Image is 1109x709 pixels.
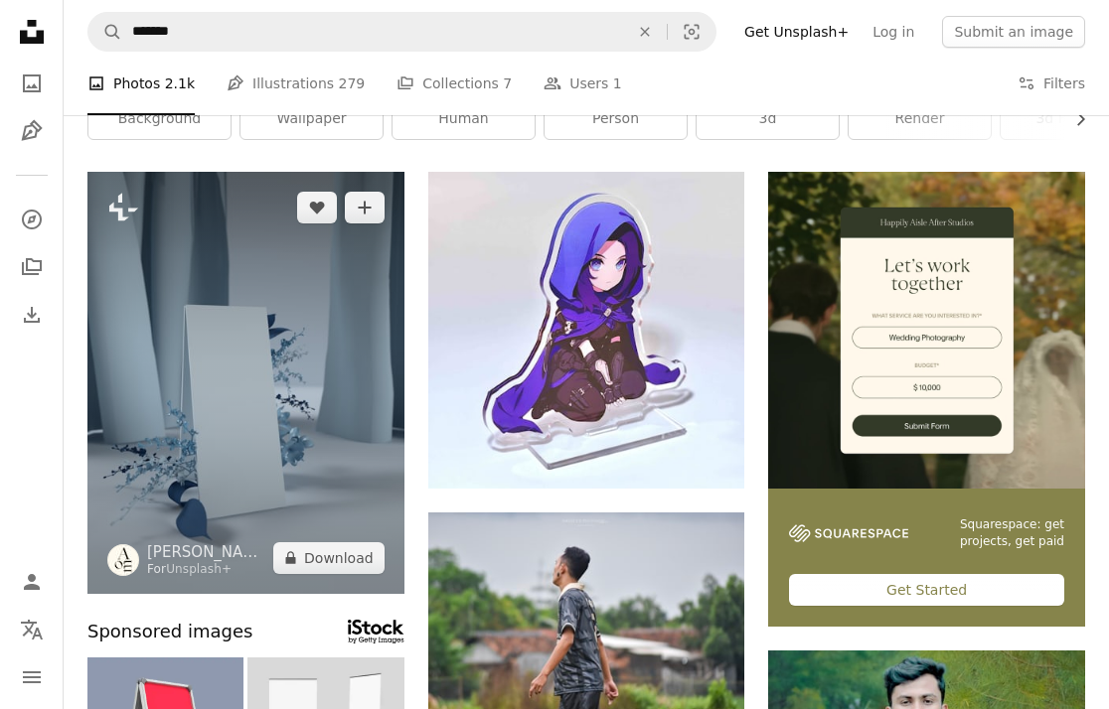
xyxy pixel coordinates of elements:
a: [PERSON_NAME] [147,542,265,562]
a: Young man in soccer jersey looks up at sky [428,609,745,627]
a: human [393,99,535,139]
button: scroll list to the right [1062,99,1085,139]
a: person [545,99,687,139]
div: For [147,562,265,578]
button: Download [273,542,385,574]
button: Clear [623,13,667,51]
a: Illustrations 279 [227,52,365,115]
form: Find visuals sitewide [87,12,716,52]
a: Home — Unsplash [12,12,52,56]
button: Add to Collection [345,192,385,223]
button: Visual search [668,13,715,51]
a: Unsplash+ [166,562,232,576]
a: wallpaper [240,99,383,139]
span: Squarespace: get projects, get paid [932,516,1064,550]
button: Submit an image [942,16,1085,48]
span: Sponsored images [87,618,252,646]
img: Cute anime figure with a blue hood. [428,172,745,489]
a: background [88,99,231,139]
a: Log in [861,16,926,48]
a: render [849,99,991,139]
div: Get Started [789,574,1064,606]
span: 279 [339,72,366,94]
span: 1 [613,72,622,94]
a: a blank sign sitting in the middle of a room [87,373,404,391]
img: Go to Allison Saeng's profile [107,544,139,576]
a: Cute anime figure with a blue hood. [428,321,745,339]
a: Photos [12,64,52,103]
span: 7 [503,72,512,94]
a: Collections [12,247,52,287]
img: file-1747939142011-51e5cc87e3c9 [789,524,908,542]
button: Search Unsplash [88,13,122,51]
a: Log in / Sign up [12,562,52,602]
button: Language [12,610,52,649]
button: Filters [1018,52,1085,115]
a: Collections 7 [396,52,512,115]
a: Download History [12,295,52,335]
button: Menu [12,657,52,697]
a: Users 1 [544,52,622,115]
a: Get Unsplash+ [732,16,861,48]
img: file-1747939393036-2c53a76c450aimage [768,172,1085,489]
a: Illustrations [12,111,52,151]
a: Squarespace: get projects, get paidGet Started [768,172,1085,627]
img: a blank sign sitting in the middle of a room [87,172,404,594]
a: 3d [697,99,839,139]
a: Explore [12,200,52,239]
button: Like [297,192,337,223]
